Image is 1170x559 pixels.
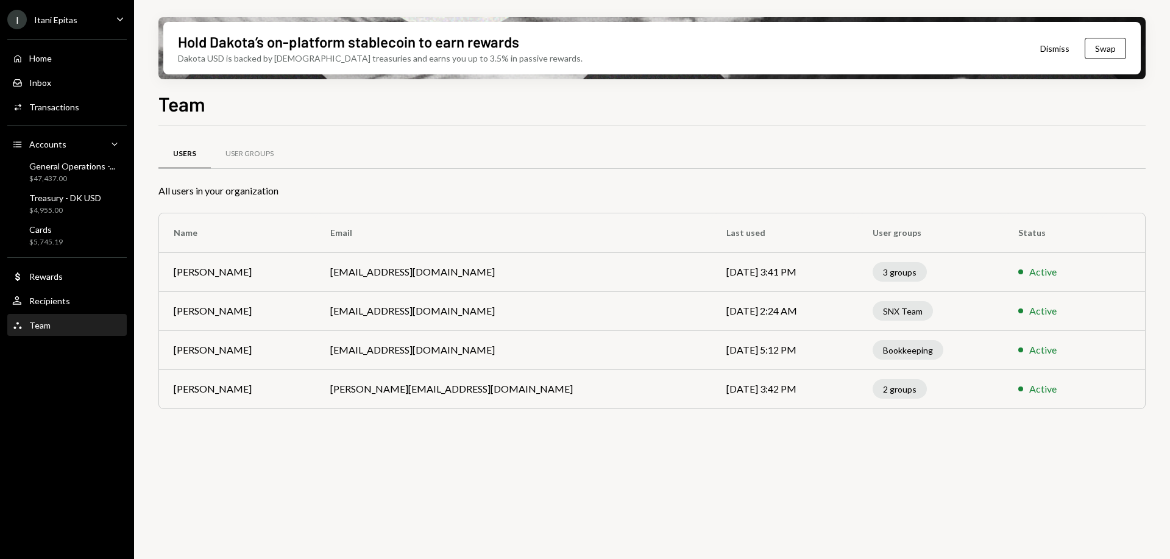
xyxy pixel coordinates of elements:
a: Cards$5,745.19 [7,221,127,250]
td: [DATE] 5:12 PM [712,330,857,369]
div: Home [29,53,52,63]
th: Last used [712,213,857,252]
div: Transactions [29,102,79,112]
div: Users [173,149,196,159]
div: Recipients [29,296,70,306]
button: Swap [1085,38,1126,59]
a: Recipients [7,290,127,312]
a: Treasury - DK USD$4,955.00 [7,189,127,218]
h1: Team [158,91,205,116]
a: Inbox [7,71,127,93]
div: Active [1029,382,1057,396]
a: General Operations -...$47,437.00 [7,157,127,187]
a: User Groups [211,138,288,169]
div: All users in your organization [158,183,1146,198]
td: [PERSON_NAME] [159,369,316,408]
td: [PERSON_NAME][EMAIL_ADDRESS][DOMAIN_NAME] [316,369,712,408]
th: Name [159,213,316,252]
div: Itani Epitas [34,15,77,25]
td: [DATE] 2:24 AM [712,291,857,330]
a: Team [7,314,127,336]
div: Hold Dakota’s on-platform stablecoin to earn rewards [178,32,519,52]
a: Transactions [7,96,127,118]
td: [PERSON_NAME] [159,291,316,330]
td: [DATE] 3:41 PM [712,252,857,291]
div: Active [1029,343,1057,357]
td: [PERSON_NAME] [159,330,316,369]
td: [EMAIL_ADDRESS][DOMAIN_NAME] [316,330,712,369]
div: 3 groups [873,262,927,282]
div: $5,745.19 [29,237,63,247]
div: Active [1029,304,1057,318]
div: Rewards [29,271,63,282]
div: Cards [29,224,63,235]
td: [PERSON_NAME] [159,252,316,291]
a: Accounts [7,133,127,155]
th: Status [1004,213,1102,252]
div: Treasury - DK USD [29,193,101,203]
div: Bookkeeping [873,340,943,360]
div: I [7,10,27,29]
a: Rewards [7,265,127,287]
div: Team [29,320,51,330]
th: User groups [858,213,1004,252]
th: Email [316,213,712,252]
div: General Operations -... [29,161,115,171]
div: $47,437.00 [29,174,115,184]
td: [EMAIL_ADDRESS][DOMAIN_NAME] [316,252,712,291]
div: SNX Team [873,301,933,321]
div: 2 groups [873,379,927,399]
div: Accounts [29,139,66,149]
td: [DATE] 3:42 PM [712,369,857,408]
div: User Groups [225,149,274,159]
div: Active [1029,265,1057,279]
div: $4,955.00 [29,205,101,216]
td: [EMAIL_ADDRESS][DOMAIN_NAME] [316,291,712,330]
a: Home [7,47,127,69]
button: Dismiss [1025,34,1085,63]
div: Inbox [29,77,51,88]
a: Users [158,138,211,169]
div: Dakota USD is backed by [DEMOGRAPHIC_DATA] treasuries and earns you up to 3.5% in passive rewards. [178,52,583,65]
